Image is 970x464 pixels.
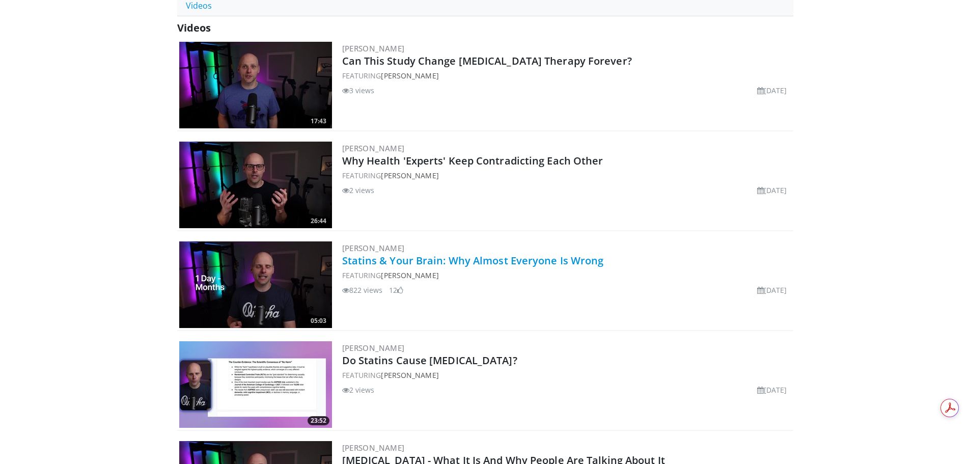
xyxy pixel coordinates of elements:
span: 23:52 [308,416,329,425]
li: 12 [389,285,403,295]
div: FEATURING [342,270,791,281]
img: 76ecb511-6cfa-40aa-a418-151bd896ab5d.300x170_q85_crop-smart_upscale.jpg [179,142,332,228]
a: [PERSON_NAME] [342,243,405,253]
li: [DATE] [757,185,787,196]
a: Why Health 'Experts' Keep Contradicting Each Other [342,154,603,168]
a: Can This Study Change [MEDICAL_DATA] Therapy Forever? [342,54,632,68]
a: [PERSON_NAME] [381,171,438,180]
a: [PERSON_NAME] [342,443,405,453]
a: [PERSON_NAME] [381,270,438,280]
img: e01795a5-0aef-47d7-a7e2-59ad43adc391.300x170_q85_crop-smart_upscale.jpg [179,241,332,328]
a: Do Statins Cause [MEDICAL_DATA]? [342,353,517,367]
span: Videos [177,21,211,35]
li: 2 views [342,385,375,395]
span: 26:44 [308,216,329,226]
a: 05:03 [179,241,332,328]
li: 2 views [342,185,375,196]
span: 05:03 [308,316,329,325]
a: [PERSON_NAME] [381,71,438,80]
li: 822 views [342,285,383,295]
a: 26:44 [179,142,332,228]
img: b62dbd0b-b5c9-428a-aa0f-a579d1e517e6.300x170_q85_crop-smart_upscale.jpg [179,341,332,428]
li: [DATE] [757,385,787,395]
a: [PERSON_NAME] [342,143,405,153]
div: FEATURING [342,70,791,81]
a: [PERSON_NAME] [381,370,438,380]
div: FEATURING [342,170,791,181]
a: [PERSON_NAME] [342,343,405,353]
li: [DATE] [757,85,787,96]
li: [DATE] [757,285,787,295]
a: 17:43 [179,42,332,128]
img: cfe0949b-523d-46c9-96b1-b04131bb7568.300x170_q85_crop-smart_upscale.jpg [179,42,332,128]
a: 23:52 [179,341,332,428]
div: FEATURING [342,370,791,380]
a: [PERSON_NAME] [342,43,405,53]
span: 17:43 [308,117,329,126]
a: Statins & Your Brain: Why Almost Everyone Is Wrong [342,254,604,267]
li: 3 views [342,85,375,96]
